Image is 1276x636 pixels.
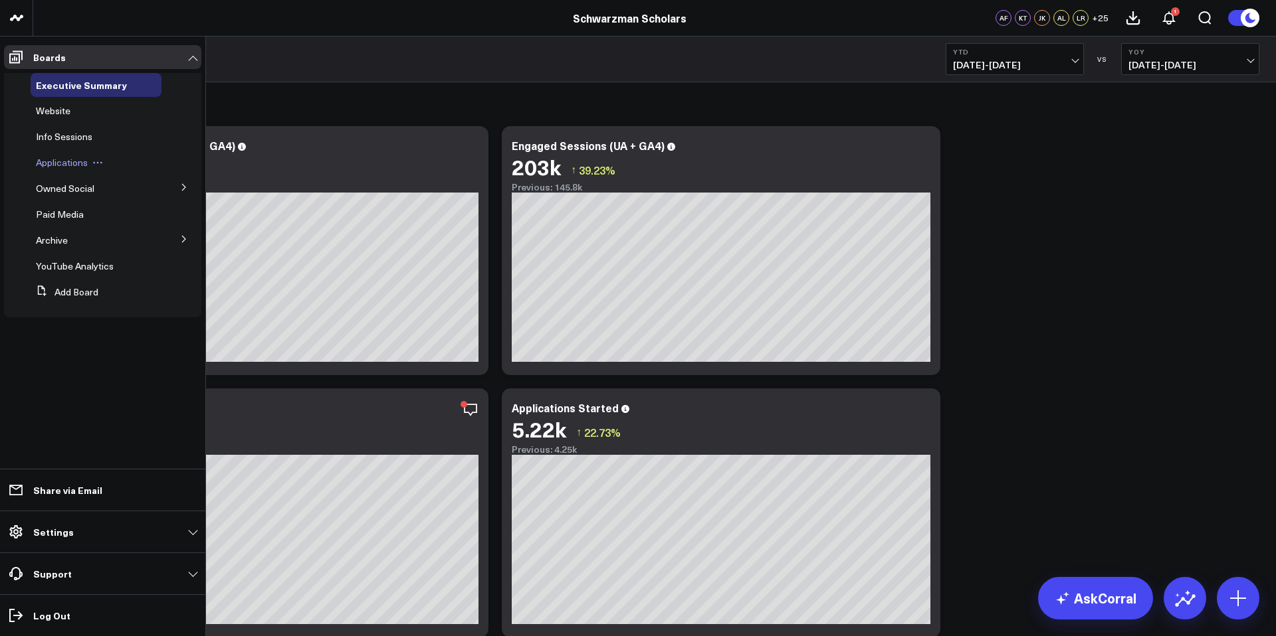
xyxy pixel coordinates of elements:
[1038,577,1153,619] a: AskCorral
[36,234,68,246] span: Archive
[33,526,74,537] p: Settings
[1128,60,1252,70] span: [DATE] - [DATE]
[576,424,582,441] span: ↑
[36,130,92,143] span: Info Sessions
[33,485,102,495] p: Share via Email
[573,11,687,25] a: Schwarzman Scholars
[584,425,621,439] span: 22.73%
[996,10,1011,26] div: AF
[36,209,84,220] a: Paid Media
[512,138,665,153] div: Engaged Sessions (UA + GA4)
[512,400,619,415] div: Applications Started
[36,131,92,142] a: Info Sessions
[33,52,66,62] p: Boards
[1171,7,1180,16] div: 1
[36,235,68,246] a: Archive
[33,610,70,621] p: Log Out
[1015,10,1031,26] div: KT
[36,106,70,116] a: Website
[1034,10,1050,26] div: JK
[36,80,127,90] a: Executive Summary
[31,280,98,304] button: Add Board
[1073,10,1089,26] div: LR
[953,48,1077,56] b: YTD
[36,182,94,195] span: Owned Social
[60,182,478,193] div: Previous: 158.02k
[60,444,478,455] div: Previous: 5.58k
[4,603,201,627] a: Log Out
[36,183,94,194] a: Owned Social
[571,161,576,179] span: ↑
[1091,55,1115,63] div: VS
[946,43,1084,75] button: YTD[DATE]-[DATE]
[512,444,930,455] div: Previous: 4.25k
[512,182,930,193] div: Previous: 145.8k
[953,60,1077,70] span: [DATE] - [DATE]
[36,261,114,272] a: YouTube Analytics
[1092,10,1109,26] button: +25
[33,568,72,579] p: Support
[36,157,88,168] a: Applications
[36,156,88,169] span: Applications
[36,104,70,117] span: Website
[36,208,84,220] span: Paid Media
[1053,10,1069,26] div: AL
[36,78,127,92] span: Executive Summary
[36,260,114,272] span: YouTube Analytics
[1128,48,1252,56] b: YoY
[512,417,566,441] div: 5.22k
[579,163,615,177] span: 39.23%
[1092,13,1109,23] span: + 25
[512,155,561,179] div: 203k
[1121,43,1259,75] button: YoY[DATE]-[DATE]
